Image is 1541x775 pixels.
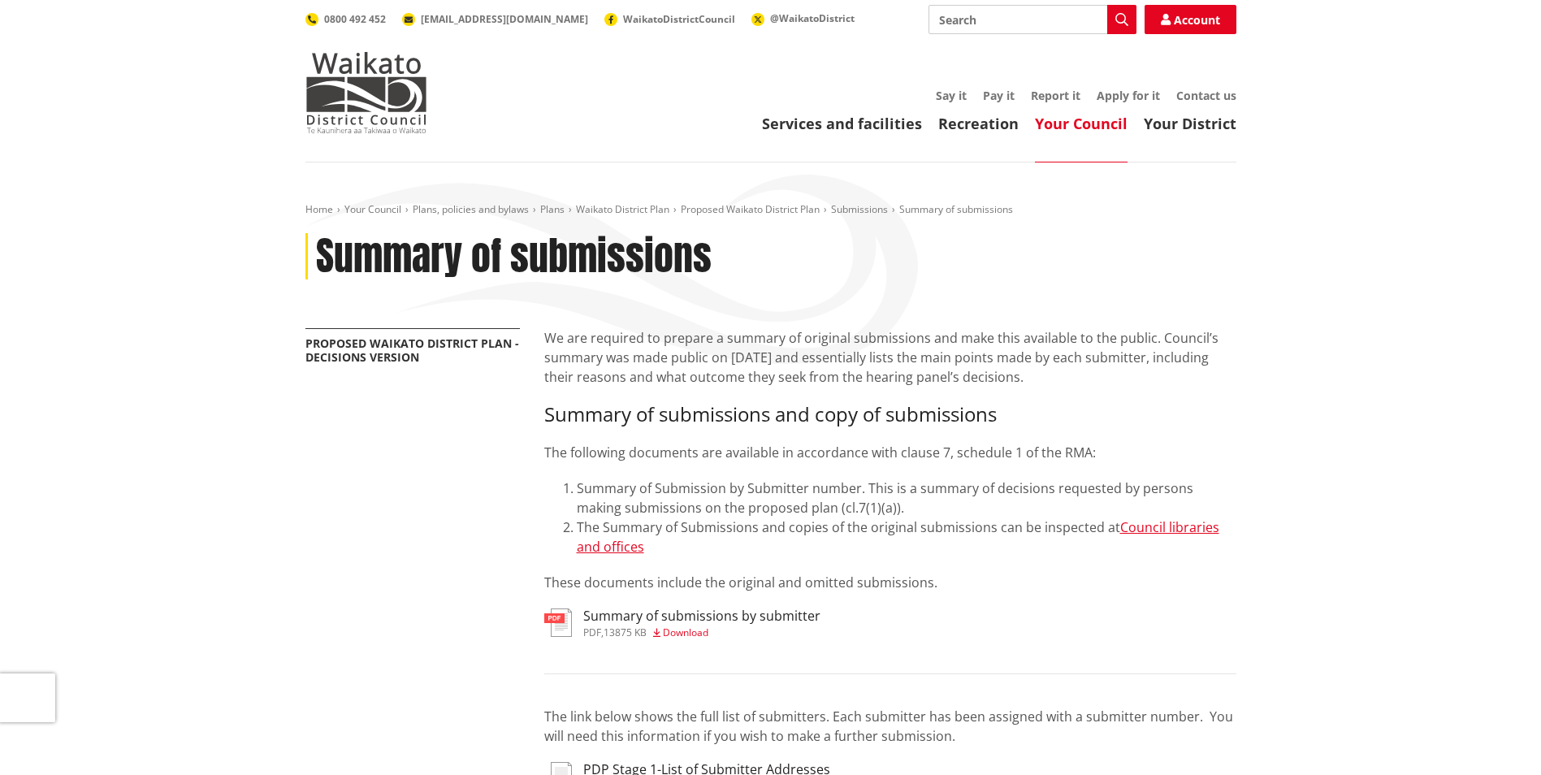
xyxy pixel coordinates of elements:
[1145,5,1236,34] a: Account
[305,202,333,216] a: Home
[402,12,588,26] a: [EMAIL_ADDRESS][DOMAIN_NAME]
[762,114,922,133] a: Services and facilities
[544,707,1236,746] p: The link below shows the full list of submitters. Each submitter has been assigned with a submitt...
[583,628,820,638] div: ,
[899,202,1013,216] span: Summary of submissions
[544,443,1236,462] p: The following documents are available in accordance with clause 7, schedule 1 of the RMA:
[1031,88,1080,103] a: Report it
[770,11,855,25] span: @WaikatoDistrict
[577,478,1236,517] li: Summary of Submission by Submitter number. This is a summary of decisions requested by persons ma...
[936,88,967,103] a: Say it
[681,202,820,216] a: Proposed Waikato District Plan
[831,202,888,216] a: Submissions
[623,12,735,26] span: WaikatoDistrictCouncil
[928,5,1136,34] input: Search input
[1144,114,1236,133] a: Your District
[544,403,1236,426] h3: Summary of submissions and copy of submissions
[1035,114,1128,133] a: Your Council
[344,202,401,216] a: Your Council
[577,517,1236,556] li: The Summary of Submissions and copies of the original submissions can be inspected at
[305,203,1236,217] nav: breadcrumb
[540,202,565,216] a: Plans
[413,202,529,216] a: Plans, policies and bylaws
[1176,88,1236,103] a: Contact us
[577,518,1219,556] a: Council libraries and offices
[544,573,1236,592] p: These documents include the original and omitted submissions.
[983,88,1015,103] a: Pay it
[544,328,1236,387] p: We are required to prepare a summary of original submissions and make this available to the publi...
[604,12,735,26] a: WaikatoDistrictCouncil
[316,233,712,280] h1: Summary of submissions
[938,114,1019,133] a: Recreation
[305,12,386,26] a: 0800 492 452
[324,12,386,26] span: 0800 492 452
[583,626,601,639] span: pdf
[544,608,820,638] a: Summary of submissions by submitter pdf,13875 KB Download
[604,626,647,639] span: 13875 KB
[544,608,572,637] img: document-pdf.svg
[663,626,708,639] span: Download
[1097,88,1160,103] a: Apply for it
[751,11,855,25] a: @WaikatoDistrict
[421,12,588,26] span: [EMAIL_ADDRESS][DOMAIN_NAME]
[576,202,669,216] a: Waikato District Plan
[305,52,427,133] img: Waikato District Council - Te Kaunihera aa Takiwaa o Waikato
[583,608,820,624] h3: Summary of submissions by submitter
[305,336,519,365] a: Proposed Waikato District Plan - Decisions Version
